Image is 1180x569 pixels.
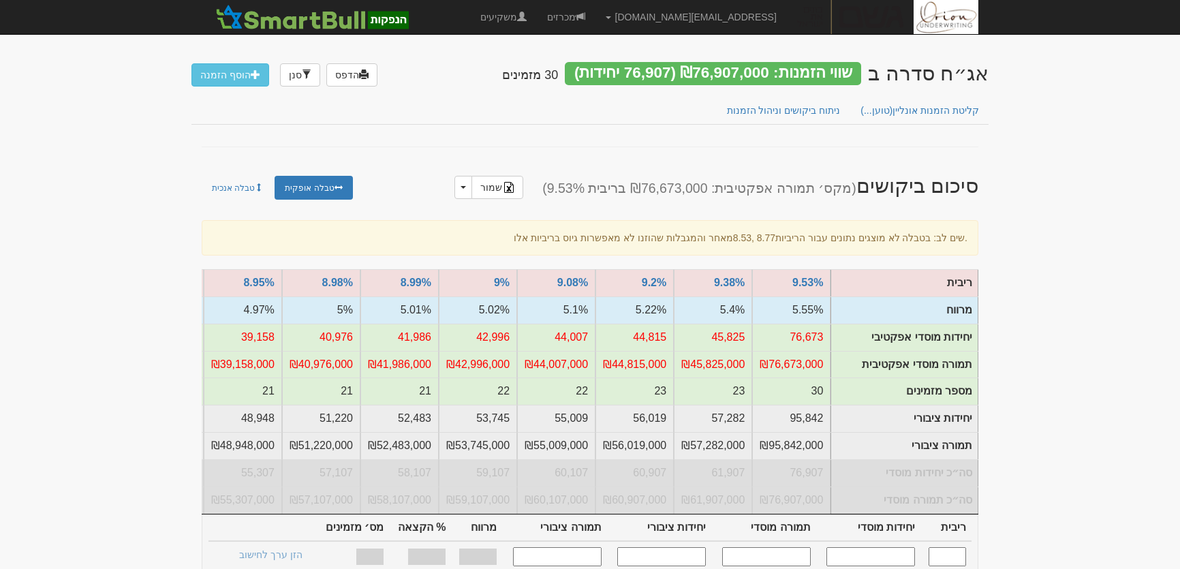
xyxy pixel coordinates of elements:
td: מרווח [439,296,517,324]
td: סה״כ יחידות [204,459,282,487]
h4: 30 מזמינים [502,69,558,82]
td: תמורה ציבורי [439,432,517,459]
a: הדפס [326,63,377,87]
td: מרווח [517,296,595,324]
td: תמורה אפקטיבית [360,351,439,378]
td: תמורה ציבורי [204,432,282,459]
td: תמורה אפקטיבית [517,351,595,378]
a: 8.95% [243,277,274,288]
a: קליטת הזמנות אונליין(טוען...) [850,96,990,125]
a: 9.38% [714,277,745,288]
td: סה״כ יחידות [674,459,752,487]
th: מס׳ מזמינים [317,514,390,542]
td: יחידות אפקטיבי [439,324,517,351]
a: שמור [471,176,523,199]
td: יחידות אפקטיבי [595,324,674,351]
td: יחידות ציבורי [360,405,439,432]
a: 8.99% [401,277,431,288]
td: תמורה ציבורי [752,432,830,459]
td: מרווח [204,296,282,324]
td: סה״כ יחידות [282,459,360,487]
div: 8.53, 8.77 [733,231,775,245]
td: סה״כ תמורה [204,487,282,514]
td: מרווח [674,296,752,324]
td: יחידות אפקטיבי [674,324,752,351]
td: יחידות ציבורי [282,405,360,432]
td: יחידות אפקטיבי [282,324,360,351]
td: יחידות ציבורי [831,405,978,433]
td: סה״כ יחידות [752,459,830,487]
td: מספר מזמינים [360,378,439,405]
td: תמורה אפקטיבית [674,351,752,378]
td: יחידות אפקטיבי [204,324,282,351]
td: סה״כ יחידות [595,459,674,487]
td: סה״כ תמורה [439,487,517,514]
td: סה״כ תמורה [282,487,360,514]
img: excel-file-black.png [503,182,514,193]
td: יחידות ציבורי [752,405,830,432]
td: ריבית [831,269,978,296]
td: יחידות ציבורי [439,405,517,432]
td: סה״כ יחידות [517,459,595,487]
a: 8.98% [322,277,353,288]
th: יחידות מוסדי [816,514,921,542]
td: מרווח [360,296,439,324]
td: יחידות אפקטיבי [360,324,439,351]
div: שים לב: בטבלה לא מוצגים נתונים עבור הריביות מאחר והמגבלות שהוזנו לא מאפשרות גיוס בריביות אלו. [202,220,978,256]
th: יחידות ציבורי [607,514,712,542]
td: תמורה אפקטיבית [752,351,830,378]
a: טבלה אנכית [202,176,273,200]
td: סה״כ יחידות מוסדי [831,459,978,487]
td: סה״כ תמורה [360,487,439,514]
td: סה״כ תמורה [517,487,595,514]
td: מספר מזמינים [439,378,517,405]
td: מספר מזמינים [831,378,978,405]
td: סה״כ יחידות [439,459,517,487]
td: יחידות ציבורי [204,405,282,432]
td: סה״כ תמורה [674,487,752,514]
td: תמורה אפקטיבית [282,351,360,378]
small: (מקס׳ תמורה אפקטיבית: ₪76,673,000 בריבית 9.53%) [542,181,856,196]
td: יחידות ציבורי [674,405,752,432]
td: יחידות אפקטיבי [752,324,830,351]
a: ניתוח ביקושים וניהול הזמנות [716,96,852,125]
td: מספר מזמינים [282,378,360,405]
th: % הקצאה [389,514,451,542]
td: תמורה ציבורי [674,432,752,459]
th: מרווח [451,514,502,542]
th: תמורה ציבורי [502,514,607,542]
th: ריבית [920,514,972,542]
td: תמורה אפקטיבית [595,351,674,378]
td: סה״כ תמורה [595,487,674,514]
td: יחידות אפקטיבי [517,324,595,351]
a: סנן [280,63,320,87]
a: 9% [494,277,510,288]
td: סה״כ יחידות [360,459,439,487]
td: יחידות ציבורי [595,405,674,432]
td: תמורה ציבורי [282,432,360,459]
td: מרווח [595,296,674,324]
td: תמורה ציבורי [360,432,439,459]
td: מספר מזמינים [595,378,674,405]
td: יחידות מוסדי אפקטיבי [831,324,978,351]
td: תמורה ציבורי [831,433,978,460]
span: (טוען...) [860,105,892,116]
a: 9.53% [792,277,823,288]
a: 9.2% [642,277,666,288]
th: תמורה מוסדי [711,514,816,542]
div: גשם למשתכן בע"מ - אג״ח (סדרה ב) - הנפקה לציבור [868,62,989,84]
a: הוסף הזמנה [191,63,269,87]
td: מספר מזמינים [204,378,282,405]
td: סה״כ תמורה [752,487,830,514]
td: תמורה אפקטיבית [204,351,282,378]
td: מרווח [752,296,830,324]
td: מספר מזמינים [752,378,830,405]
img: SmartBull Logo [212,3,412,31]
td: מספר מזמינים [517,378,595,405]
h2: סיכום ביקושים [391,174,989,199]
td: תמורה מוסדי אפקטיבית [831,351,978,378]
td: מרווח [831,296,978,324]
td: יחידות ציבורי [517,405,595,432]
div: שווי הזמנות: ₪76,907,000 (76,907 יחידות) [565,62,861,85]
td: תמורה אפקטיבית [439,351,517,378]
